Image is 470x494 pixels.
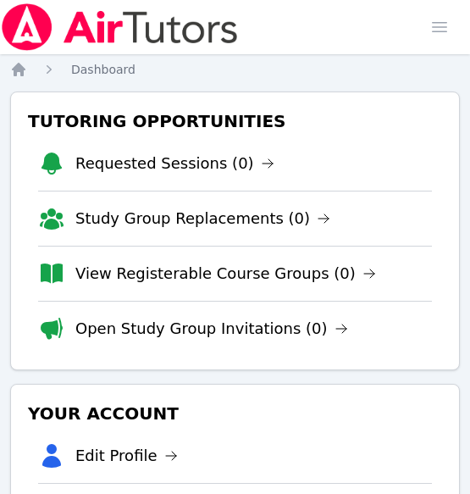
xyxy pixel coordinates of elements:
[71,61,135,78] a: Dashboard
[75,317,348,341] a: Open Study Group Invitations (0)
[10,61,460,78] nav: Breadcrumb
[75,207,330,230] a: Study Group Replacements (0)
[75,152,274,175] a: Requested Sessions (0)
[25,106,445,136] h3: Tutoring Opportunities
[71,63,135,76] span: Dashboard
[75,262,376,286] a: View Registerable Course Groups (0)
[75,444,178,468] a: Edit Profile
[25,398,445,429] h3: Your Account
